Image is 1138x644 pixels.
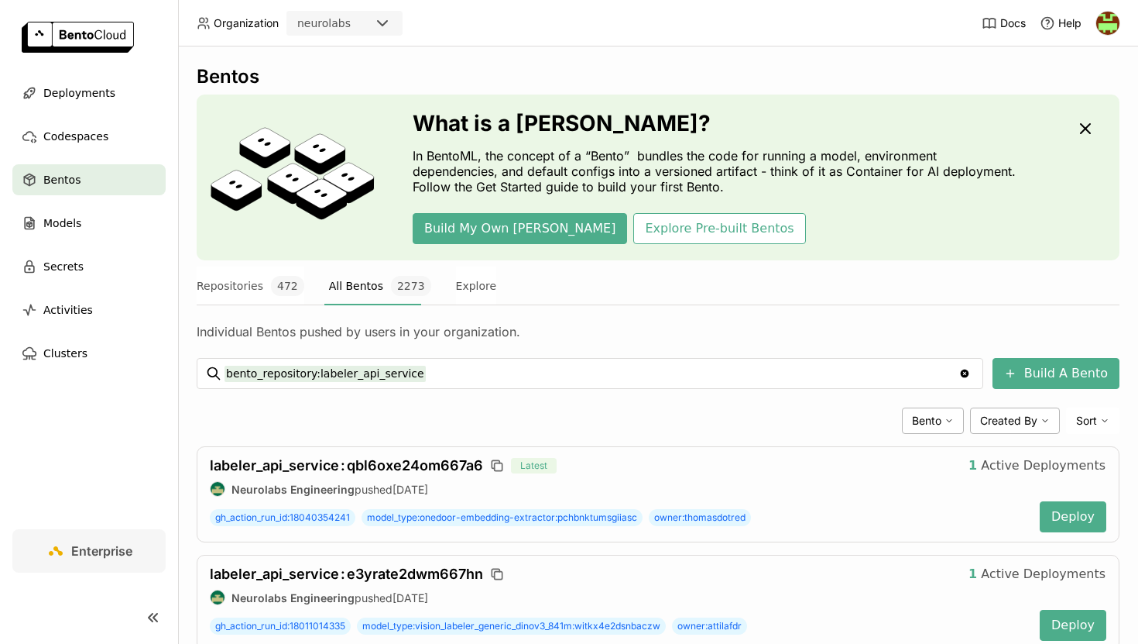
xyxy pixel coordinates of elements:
span: 472 [271,276,304,296]
span: model_type:vision_labeler_generic_dinov3_841m:witkx4e2dsnbaczw [357,618,666,635]
span: Bentos [43,170,81,189]
span: 2273 [391,276,431,296]
a: labeler_api_service:e3yrate2dwm667hn [210,566,483,583]
input: Selected neurolabs. [352,16,354,32]
span: Models [43,214,81,232]
a: Codespaces [12,121,166,152]
div: Help [1040,15,1081,31]
span: : [341,566,345,582]
span: Help [1058,16,1081,30]
div: neurolabs [297,15,351,31]
strong: 1 [968,567,977,582]
a: Docs [982,15,1026,31]
a: Enterprise [12,529,166,573]
span: Activities [43,301,93,319]
div: Individual Bentos pushed by users in your organization. [197,324,1119,339]
span: Sort [1076,414,1097,428]
span: Latest [511,458,557,474]
button: Repositories [197,267,304,305]
div: pushed [210,590,1027,605]
span: Active Deployments [981,458,1105,474]
img: Neurolabs Engineering [211,482,225,496]
svg: Clear value [958,367,971,380]
span: Deployments [43,84,115,102]
p: In BentoML, the concept of a “Bento” bundles the code for running a model, environment dependenci... [413,148,1024,195]
button: 1Active Deployments [957,450,1117,481]
button: Explore Pre-built Bentos [633,213,805,244]
span: Docs [1000,16,1026,30]
a: labeler_api_service:qbl6oxe24om667a6 [210,457,483,474]
span: Created By [980,414,1037,428]
span: labeler_api_service e3yrate2dwm667hn [210,566,483,582]
span: gh_action_run_id:18040354241 [210,509,355,526]
a: Models [12,208,166,239]
strong: Neurolabs Engineering [231,591,355,604]
span: Enterprise [71,543,132,559]
input: Search [225,361,958,386]
span: Bento [912,414,941,428]
h3: What is a [PERSON_NAME]? [413,111,1024,136]
button: Explore [456,267,497,305]
span: Organization [214,16,279,30]
button: Build My Own [PERSON_NAME] [413,213,627,244]
div: Sort [1066,408,1119,434]
span: Clusters [43,344,87,363]
div: Bentos [197,65,1119,88]
strong: Neurolabs Engineering [231,483,355,496]
img: logo [22,22,134,53]
button: All Bentos [329,267,431,305]
div: pushed [210,481,1027,497]
a: Activities [12,294,166,325]
a: Bentos [12,164,166,195]
strong: 1 [968,458,977,474]
img: Neurolabs Engineering [211,591,225,604]
span: gh_action_run_id:18011014335 [210,618,351,635]
span: owner:thomasdotred [649,509,751,526]
span: [DATE] [392,483,428,496]
div: Bento [902,408,964,434]
button: Deploy [1040,610,1106,641]
span: Secrets [43,257,84,276]
span: labeler_api_service qbl6oxe24om667a6 [210,457,483,474]
span: [DATE] [392,591,428,604]
button: Build A Bento [992,358,1119,389]
a: Clusters [12,338,166,369]
div: Created By [970,408,1060,434]
span: model_type:onedoor-embedding-extractor:pchbnktumsgiiasc [362,509,643,526]
span: Codespaces [43,127,108,146]
img: Patric Fulop [1096,12,1119,35]
button: 1Active Deployments [957,559,1117,590]
a: Secrets [12,251,166,282]
button: Deploy [1040,501,1106,532]
img: cover onboarding [209,126,375,229]
span: : [341,457,345,474]
span: owner:attilafdr [672,618,747,635]
span: Active Deployments [981,567,1105,582]
a: Deployments [12,77,166,108]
